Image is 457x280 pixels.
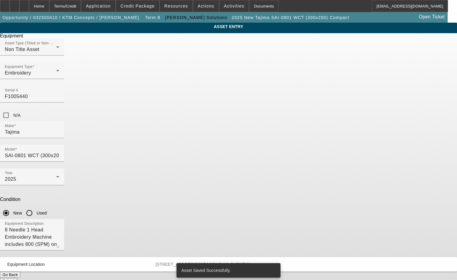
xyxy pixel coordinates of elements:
span: Equipment Location [7,262,45,267]
span: Activities [224,4,245,8]
span: Embroidery [5,70,31,75]
label: Used [35,210,47,216]
span: 2025 [5,177,16,182]
label: New [12,210,22,216]
mat-label: Equipment Description [5,222,44,226]
button: Credit Package [116,0,159,12]
div: Asset Saved Successfully. [177,263,278,278]
button: Term 8 [143,12,162,23]
span: Actions [198,4,214,8]
span: [PERSON_NAME] Solutions [165,15,227,20]
label: N/A [12,112,21,118]
button: Actions [193,0,219,12]
span: [STREET_ADDRESS]:[GEOGRAPHIC_DATA] [156,262,243,267]
span: Application [86,4,111,8]
span: Resources [164,4,188,8]
span: 2025 New Tajima SAI-0801 WCT (300x200) Compact [232,15,349,20]
span: ASSET ENTRY [5,24,452,29]
a: Open Ticket [416,12,447,22]
button: 2025 New Tajima SAI-0801 WCT (300x200) Compact [230,12,351,23]
button: [PERSON_NAME] Solutions [164,12,229,23]
mat-label: Make [5,124,14,128]
mat-label: Model [5,148,15,151]
span: Opportunity / 032500410 / KTM Concepts / [PERSON_NAME] [2,15,139,20]
button: Application [81,0,115,12]
mat-label: Year [5,171,13,175]
button: Resources [160,0,193,12]
mat-label: Serial # [5,88,18,92]
mat-label: Asset Type (Titled or Non-Titled) [5,41,60,45]
span: Delete asset [433,4,451,7]
span: Term 8 [145,15,160,20]
button: Activities [219,0,249,12]
span: Credit Package [121,4,155,8]
mat-label: Equipment Type [5,65,33,69]
span: Non Title Asset [5,47,39,52]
